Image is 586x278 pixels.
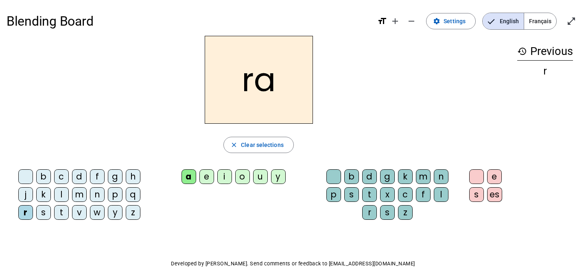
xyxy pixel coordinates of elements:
h2: ra [205,36,313,124]
div: q [126,187,140,202]
span: Clear selections [241,140,284,150]
button: Increase font size [387,13,403,29]
div: h [126,169,140,184]
div: f [90,169,105,184]
mat-icon: remove [407,16,416,26]
div: o [235,169,250,184]
h1: Blending Board [7,8,371,34]
mat-icon: add [390,16,400,26]
div: w [90,205,105,220]
div: es [487,187,502,202]
div: i [217,169,232,184]
div: n [90,187,105,202]
div: t [362,187,377,202]
button: Enter full screen [563,13,579,29]
div: s [36,205,51,220]
div: p [108,187,122,202]
div: n [434,169,448,184]
mat-button-toggle-group: Language selection [482,13,557,30]
span: Settings [444,16,466,26]
div: d [362,169,377,184]
div: e [487,169,502,184]
div: a [181,169,196,184]
div: c [54,169,69,184]
mat-icon: settings [433,18,440,25]
button: Clear selections [223,137,294,153]
div: k [36,187,51,202]
div: r [18,205,33,220]
div: y [108,205,122,220]
span: English [483,13,524,29]
div: b [344,169,359,184]
button: Decrease font size [403,13,420,29]
div: z [126,205,140,220]
div: r [517,66,573,76]
mat-icon: close [230,141,238,149]
div: p [326,187,341,202]
div: z [398,205,413,220]
div: m [416,169,431,184]
div: x [380,187,395,202]
mat-icon: open_in_full [566,16,576,26]
div: g [108,169,122,184]
div: l [434,187,448,202]
div: v [72,205,87,220]
div: f [416,187,431,202]
div: s [469,187,484,202]
div: c [398,187,413,202]
div: b [36,169,51,184]
div: r [362,205,377,220]
div: y [271,169,286,184]
p: Developed by [PERSON_NAME]. Send comments or feedback to [EMAIL_ADDRESS][DOMAIN_NAME] [7,259,579,269]
div: l [54,187,69,202]
div: s [380,205,395,220]
div: m [72,187,87,202]
div: u [253,169,268,184]
span: Français [524,13,556,29]
mat-icon: history [517,46,527,56]
div: d [72,169,87,184]
h3: Previous [517,42,573,61]
div: e [199,169,214,184]
div: t [54,205,69,220]
div: g [380,169,395,184]
div: j [18,187,33,202]
button: Settings [426,13,476,29]
mat-icon: format_size [377,16,387,26]
div: s [344,187,359,202]
div: k [398,169,413,184]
